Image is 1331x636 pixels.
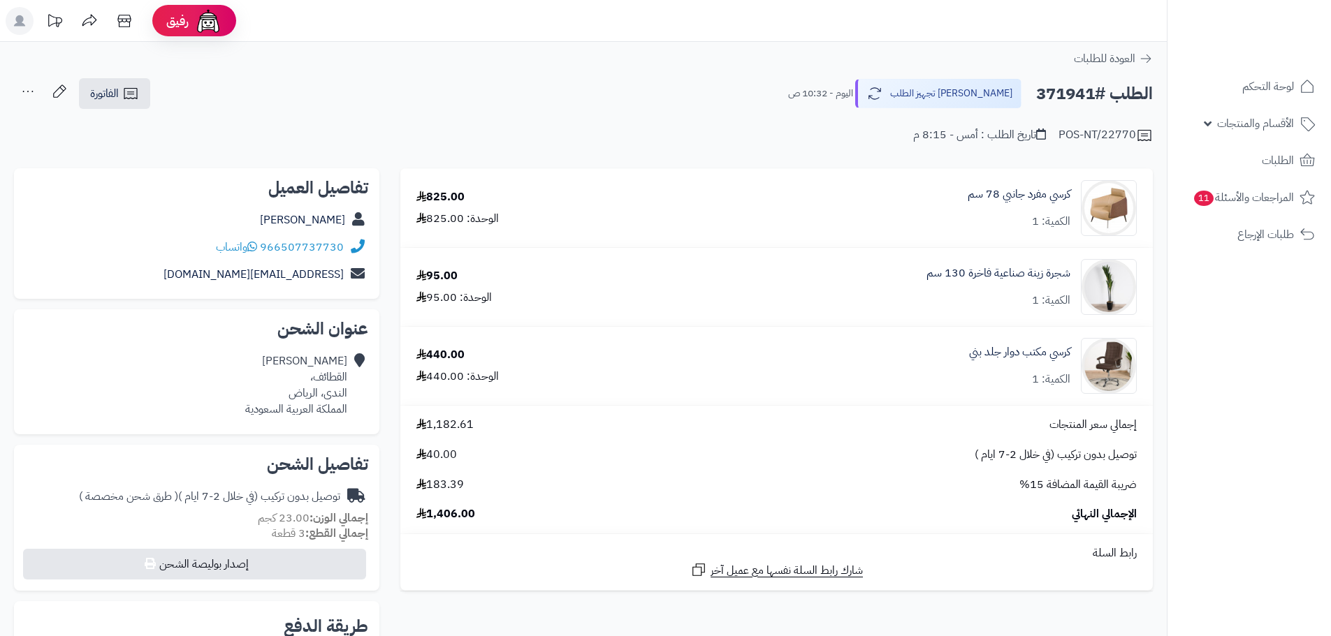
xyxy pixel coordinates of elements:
span: الأقسام والمنتجات [1217,114,1294,133]
button: [PERSON_NAME] تجهيز الطلب [855,79,1021,108]
span: 1,406.00 [416,506,475,522]
a: الطلبات [1176,144,1323,177]
img: 1717230513-110102460004-90x90.jpg [1082,180,1136,236]
span: العودة للطلبات [1074,50,1135,67]
div: الكمية: 1 [1032,214,1070,230]
a: كرسي مفرد جانبي 78 سم [968,186,1070,202]
a: طلبات الإرجاع [1176,218,1323,251]
span: 40.00 [416,447,457,463]
strong: إجمالي الوزن: [310,510,368,526]
img: 1746534739-1746358672129-2-90x90.jpg [1082,338,1136,394]
strong: إجمالي القطع: [305,525,368,542]
span: طلبات الإرجاع [1237,225,1294,244]
div: الوحدة: 95.00 [416,290,492,306]
span: 183.39 [416,477,464,493]
div: 440.00 [416,347,465,363]
span: المراجعات والأسئلة [1193,188,1294,207]
span: رفيق [166,13,189,29]
h2: تفاصيل الشحن [25,456,368,473]
h2: طريقة الدفع [284,618,368,635]
a: الفاتورة [79,78,150,109]
h2: عنوان الشحن [25,320,368,337]
a: شجرة زينة صناعية فاخرة 130 سم [926,265,1070,281]
div: [PERSON_NAME] القطائف، الندى، الرياض المملكة العربية السعودية [245,353,347,417]
span: 11 [1194,191,1214,206]
h2: تفاصيل العميل [25,179,368,196]
small: 23.00 كجم [258,510,368,526]
span: إجمالي سعر المنتجات [1049,417,1137,433]
img: 1744474099-1-90x90.jpg [1082,259,1136,315]
div: 95.00 [416,268,458,284]
a: [EMAIL_ADDRESS][DOMAIN_NAME] [163,266,344,283]
div: الكمية: 1 [1032,293,1070,309]
a: [PERSON_NAME] [260,212,345,228]
span: توصيل بدون تركيب (في خلال 2-7 ايام ) [975,447,1137,463]
button: إصدار بوليصة الشحن [23,549,366,579]
div: الوحدة: 825.00 [416,211,499,227]
small: 3 قطعة [272,525,368,542]
a: كرسي مكتب دوار جلد بني [969,344,1070,360]
a: العودة للطلبات [1074,50,1153,67]
span: ( طرق شحن مخصصة ) [79,488,178,505]
span: الإجمالي النهائي [1072,506,1137,522]
a: 966507737730 [260,239,344,256]
div: 825.00 [416,189,465,205]
a: لوحة التحكم [1176,70,1323,103]
div: توصيل بدون تركيب (في خلال 2-7 ايام ) [79,489,340,505]
h2: الطلب #371941 [1036,80,1153,108]
span: ضريبة القيمة المضافة 15% [1019,477,1137,493]
div: رابط السلة [406,545,1147,561]
div: الكمية: 1 [1032,371,1070,387]
img: ai-face.png [194,7,222,35]
span: شارك رابط السلة نفسها مع عميل آخر [711,563,863,579]
a: تحديثات المنصة [37,7,72,38]
span: الفاتورة [90,85,119,102]
a: المراجعات والأسئلة11 [1176,181,1323,214]
span: 1,182.61 [416,417,474,433]
span: الطلبات [1262,151,1294,170]
small: اليوم - 10:32 ص [788,87,853,101]
a: واتساب [216,239,257,256]
a: شارك رابط السلة نفسها مع عميل آخر [690,561,863,579]
div: تاريخ الطلب : أمس - 8:15 م [913,127,1046,143]
span: لوحة التحكم [1242,77,1294,96]
div: الوحدة: 440.00 [416,369,499,385]
div: POS-NT/22770 [1059,127,1153,144]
